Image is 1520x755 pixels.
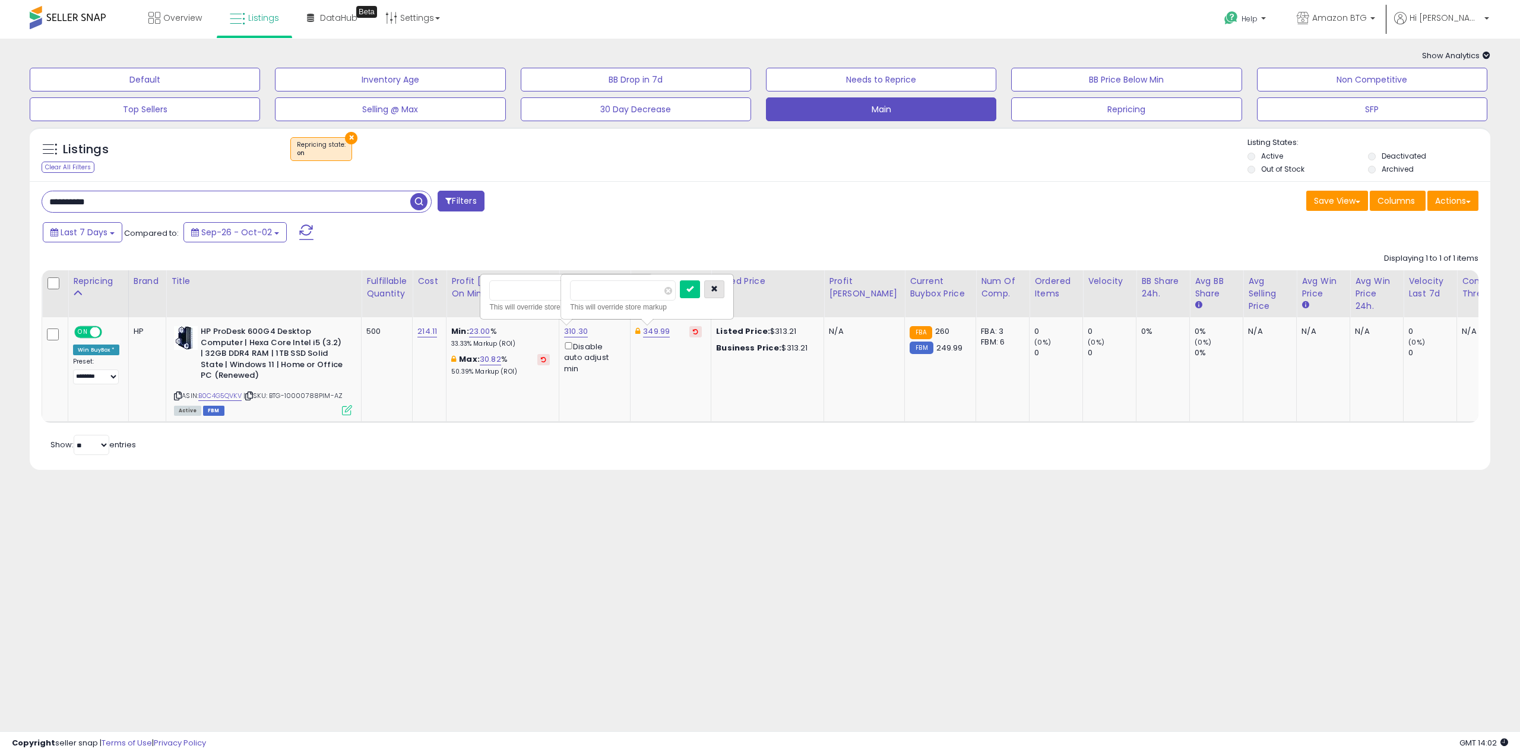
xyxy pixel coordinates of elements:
[1088,337,1104,347] small: (0%)
[1034,326,1082,337] div: 0
[1301,326,1341,337] div: N/A
[716,326,770,337] b: Listed Price:
[366,326,403,337] div: 500
[297,149,346,157] div: on
[766,68,996,91] button: Needs to Reprice
[693,328,698,334] i: Revert to store-level Dynamic Max Price
[635,327,640,335] i: This overrides the store level Dynamic Max Price for this listing
[42,162,94,173] div: Clear All Filters
[417,275,441,288] div: Cost
[1088,326,1136,337] div: 0
[248,12,279,24] span: Listings
[1370,191,1426,211] button: Columns
[1427,191,1478,211] button: Actions
[275,68,505,91] button: Inventory Age
[1355,275,1398,312] div: Avg Win Price 24h.
[910,342,933,354] small: FBM
[275,97,505,121] button: Selling @ Max
[1088,275,1131,288] div: Velocity
[451,326,469,337] b: Min:
[451,275,554,300] div: Profit [PERSON_NAME] on Min/Max
[981,275,1024,300] div: Num of Comp.
[163,12,202,24] span: Overview
[1312,12,1367,24] span: Amazon BTG
[1247,137,1490,149] p: Listing States:
[63,141,109,158] h5: Listings
[910,275,971,300] div: Current Buybox Price
[1088,348,1136,358] div: 0
[201,326,345,384] b: HP ProDesk 600G4 Desktop Computer | Hexa Core Intel i5 (3.2) | 32GB DDR4 RAM | 1TB SSD Solid Stat...
[1261,164,1304,174] label: Out of Stock
[174,326,352,414] div: ASIN:
[541,356,546,362] i: Revert to store-level Max Markup
[1257,68,1487,91] button: Non Competitive
[1141,326,1180,337] div: 0%
[1257,97,1487,121] button: SFP
[981,337,1020,348] div: FBM: 6
[366,275,407,300] div: Fulfillable Quantity
[1462,326,1519,337] div: N/A
[564,326,588,337] a: 310.30
[1141,275,1185,300] div: BB Share 24h.
[521,68,751,91] button: BB Drop in 7d
[1408,326,1456,337] div: 0
[766,97,996,121] button: Main
[1408,275,1452,300] div: Velocity Last 7d
[134,326,157,337] div: HP
[30,97,260,121] button: Top Sellers
[243,391,343,400] span: | SKU: BTG-10000788PIM-AZ
[1248,326,1287,337] div: N/A
[1301,275,1345,300] div: Avg Win Price
[50,439,136,450] span: Show: entries
[100,327,119,337] span: OFF
[1195,275,1238,300] div: Avg BB Share
[451,340,550,348] p: 33.33% Markup (ROI)
[1215,2,1278,39] a: Help
[1011,68,1242,91] button: BB Price Below Min
[936,342,963,353] span: 249.99
[1306,191,1368,211] button: Save View
[829,326,895,337] div: N/A
[1195,348,1243,358] div: 0%
[203,406,224,416] span: FBM
[1377,195,1415,207] span: Columns
[183,222,287,242] button: Sep-26 - Oct-02
[73,358,119,384] div: Preset:
[981,326,1020,337] div: FBA: 3
[446,270,559,317] th: The percentage added to the cost of goods (COGS) that forms the calculator for Min & Max prices.
[643,326,670,337] a: 349.99
[564,340,621,374] div: Disable auto adjust min
[297,140,346,158] span: Repricing state :
[1195,337,1211,347] small: (0%)
[43,222,122,242] button: Last 7 Days
[1301,300,1309,311] small: Avg Win Price.
[716,275,819,288] div: Listed Price
[451,355,456,363] i: This overrides the store level max markup for this listing
[1224,11,1239,26] i: Get Help
[489,301,644,313] div: This will override store markup
[1248,275,1291,312] div: Avg Selling Price
[716,326,815,337] div: $313.21
[935,326,949,337] span: 260
[1195,300,1202,311] small: Avg BB Share.
[716,343,815,353] div: $313.21
[124,228,179,239] span: Compared to:
[451,326,550,348] div: %
[1410,12,1481,24] span: Hi [PERSON_NAME]
[1382,164,1414,174] label: Archived
[174,406,201,416] span: All listings currently available for purchase on Amazon
[134,275,161,288] div: Brand
[451,368,550,376] p: 50.39% Markup (ROI)
[570,301,724,313] div: This will override store markup
[459,353,480,365] b: Max:
[451,354,550,376] div: %
[829,275,900,300] div: Profit [PERSON_NAME]
[1384,253,1478,264] div: Displaying 1 to 1 of 1 items
[469,326,490,337] a: 23.00
[1394,12,1489,39] a: Hi [PERSON_NAME]
[75,327,90,337] span: ON
[1261,151,1283,161] label: Active
[1355,326,1394,337] div: N/A
[356,6,377,18] div: Tooltip anchor
[1195,326,1243,337] div: 0%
